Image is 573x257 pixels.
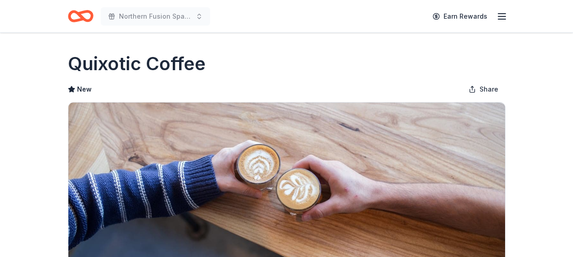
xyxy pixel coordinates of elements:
[119,11,192,22] span: Northern Fusion Spaghetti Fundraiser
[461,80,506,98] button: Share
[480,84,498,95] span: Share
[101,7,210,26] button: Northern Fusion Spaghetti Fundraiser
[68,5,93,27] a: Home
[427,8,493,25] a: Earn Rewards
[68,51,206,77] h1: Quixotic Coffee
[77,84,92,95] span: New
